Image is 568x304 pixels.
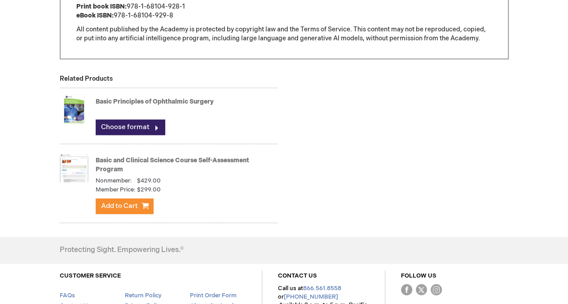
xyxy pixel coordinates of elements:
[96,198,153,213] button: Add to Cart
[278,272,317,279] a: CONTACT US
[401,272,436,279] a: FOLLOW US
[124,291,161,299] a: Return Policy
[76,3,127,10] strong: Print book ISBN:
[284,293,338,300] a: [PHONE_NUMBER]
[96,119,165,135] a: Choose format
[96,156,249,173] a: Basic and Clinical Science Course Self-Assessment Program
[416,284,427,295] img: Twitter
[60,91,88,127] img: Basic Principles of Ophthalmic Surgery
[96,185,136,194] strong: Member Price:
[189,291,236,299] a: Print Order Form
[60,150,88,186] img: Basic and Clinical Science Course Self-Assessment Program
[431,284,442,295] img: instagram
[96,176,132,185] strong: Nonmember:
[76,12,114,19] strong: eBook ISBN:
[76,25,492,43] p: All content published by the Academy is protected by copyright law and the Terms of Service. This...
[401,284,412,295] img: Facebook
[303,284,341,291] a: 866.561.8558
[96,97,214,105] a: Basic Principles of Ophthalmic Surgery
[137,177,161,184] span: $429.00
[60,272,121,279] a: CUSTOMER SERVICE
[76,2,492,20] p: 978-1-68104-928-1 978-1-68104-929-8
[137,185,161,194] span: $299.00
[101,201,138,210] span: Add to Cart
[60,246,184,254] h4: Protecting Sight. Empowering Lives.®
[60,74,113,82] strong: Related Products
[60,291,75,299] a: FAQs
